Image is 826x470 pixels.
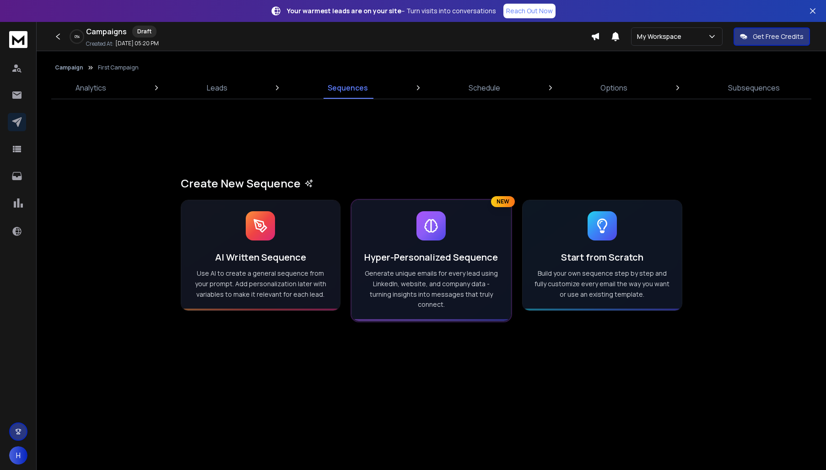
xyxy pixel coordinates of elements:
[351,200,511,321] button: NEWHyper-Personalized SequenceGenerate unique emails for every lead using LinkedIn, website, and ...
[75,34,80,39] p: 0 %
[600,82,627,93] p: Options
[9,446,27,465] button: H
[55,64,83,71] button: Campaign
[86,40,113,48] p: Created At:
[132,26,157,37] div: Draft
[469,82,500,93] p: Schedule
[76,82,106,93] p: Analytics
[9,31,27,48] img: logo
[201,77,233,99] a: Leads
[522,200,682,311] button: Start from ScratchBuild your own sequence step by step and fully customize every email the way yo...
[86,26,127,37] h1: Campaigns
[181,200,340,311] button: AI Written SequenceUse AI to create a general sequence from your prompt. Add personalization late...
[595,77,633,99] a: Options
[753,32,804,41] p: Get Free Credits
[287,6,401,15] strong: Your warmest leads are on your site
[463,77,506,99] a: Schedule
[322,77,373,99] a: Sequences
[287,6,496,16] p: – Turn visits into conversations
[115,40,159,47] p: [DATE] 05:20 PM
[328,82,368,93] p: Sequences
[637,32,685,41] p: My Workspace
[192,268,329,299] p: Use AI to create a general sequence from your prompt. Add personalization later with variables to...
[734,27,810,46] button: Get Free Credits
[98,64,139,71] p: First Campaign
[506,6,553,16] p: Reach Out Now
[723,77,785,99] a: Subsequences
[363,268,500,310] p: Generate unique emails for every lead using LinkedIn, website, and company data - turning insight...
[70,77,112,99] a: Analytics
[534,268,670,299] p: Build your own sequence step by step and fully customize every email the way you want or use an e...
[728,82,780,93] p: Subsequences
[181,176,682,191] h1: Create New Sequence
[503,4,556,18] a: Reach Out Now
[491,196,515,207] div: NEW
[534,251,670,263] h3: Start from Scratch
[363,251,500,263] h3: Hyper-Personalized Sequence
[207,82,227,93] p: Leads
[192,251,329,263] h3: AI Written Sequence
